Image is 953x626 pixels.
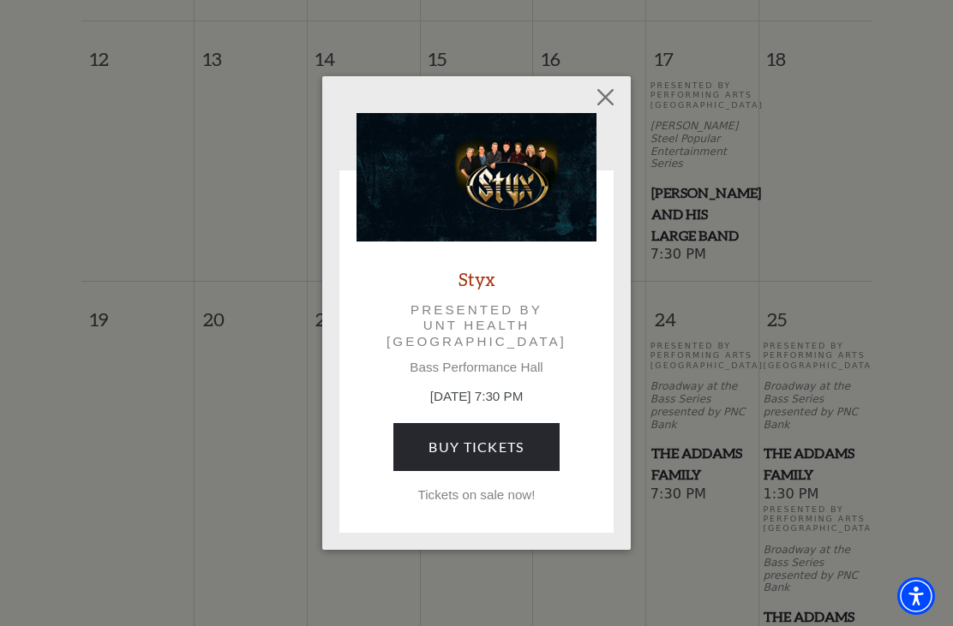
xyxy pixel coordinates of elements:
div: Accessibility Menu [897,577,935,615]
button: Close [590,81,622,114]
a: Buy Tickets [393,423,559,471]
p: Presented by UNT Health [GEOGRAPHIC_DATA] [381,302,572,349]
p: Bass Performance Hall [357,360,596,375]
a: Styx [459,267,495,290]
p: [DATE] 7:30 PM [357,387,596,407]
img: Styx [357,113,596,241]
p: Tickets on sale now! [357,487,596,503]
